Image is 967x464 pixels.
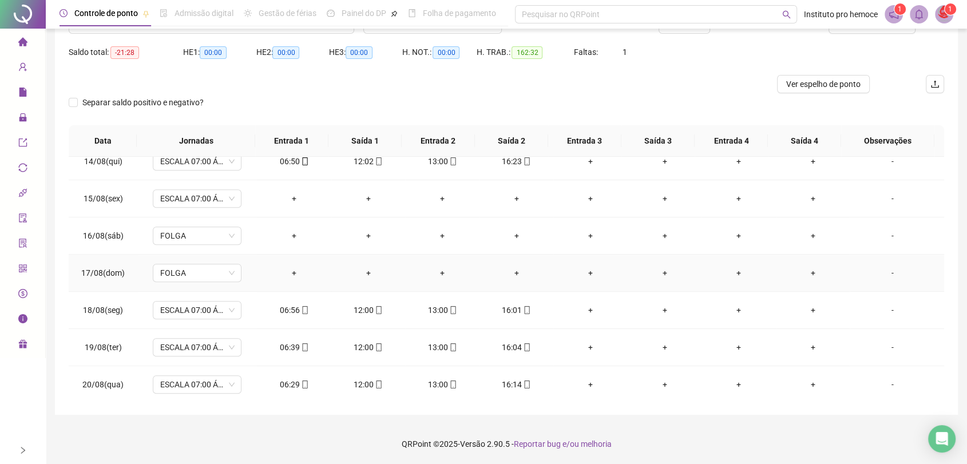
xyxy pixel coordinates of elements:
[259,9,316,18] span: Gestão de férias
[160,376,235,393] span: ESCALA 07:00 ÁS 16:00
[18,82,27,105] span: file
[782,10,791,19] span: search
[711,304,767,316] div: +
[489,267,545,279] div: +
[711,378,767,391] div: +
[327,9,335,17] span: dashboard
[300,306,309,314] span: mobile
[414,304,470,316] div: 13:00
[622,47,627,57] span: 1
[841,125,934,157] th: Observações
[81,268,125,277] span: 17/08(dom)
[859,341,926,354] div: -
[711,192,767,205] div: +
[18,208,27,231] span: audit
[414,378,470,391] div: 13:00
[408,9,416,17] span: book
[266,378,322,391] div: 06:29
[414,229,470,242] div: +
[340,192,397,205] div: +
[18,158,27,181] span: sync
[160,302,235,319] span: ESCALA 07:00 ÁS 16:00
[18,183,27,206] span: api
[859,155,926,168] div: -
[84,194,123,203] span: 15/08(sex)
[637,304,693,316] div: +
[512,46,542,59] span: 162:32
[562,192,619,205] div: +
[850,134,925,147] span: Observações
[637,229,693,242] div: +
[340,155,397,168] div: 12:02
[300,157,309,165] span: mobile
[266,229,322,242] div: +
[18,57,27,80] span: user-add
[414,341,470,354] div: 13:00
[82,380,124,389] span: 20/08(qua)
[637,378,693,391] div: +
[711,229,767,242] div: +
[423,20,432,29] span: to
[489,378,545,391] div: 16:14
[342,9,386,18] span: Painel do DP
[272,46,299,59] span: 00:00
[522,380,531,388] span: mobile
[859,229,926,242] div: -
[266,155,322,168] div: 06:50
[83,306,123,315] span: 18/08(seg)
[898,5,902,13] span: 1
[785,378,841,391] div: +
[374,157,383,165] span: mobile
[160,264,235,281] span: FOLGA
[522,343,531,351] span: mobile
[137,125,255,157] th: Jornadas
[562,341,619,354] div: +
[85,343,122,352] span: 19/08(ter)
[78,96,208,109] span: Separar saldo positivo e negativo?
[18,284,27,307] span: dollar
[46,424,967,464] footer: QRPoint © 2025 - 2.90.5 -
[18,108,27,130] span: lock
[889,9,899,19] span: notification
[785,267,841,279] div: +
[489,304,545,316] div: 16:01
[859,192,926,205] div: -
[914,9,924,19] span: bell
[340,378,397,391] div: 12:00
[489,229,545,242] div: +
[928,425,956,453] div: Open Intercom Messenger
[340,229,397,242] div: +
[562,155,619,168] div: +
[768,125,841,157] th: Saída 4
[785,341,841,354] div: +
[18,334,27,357] span: gift
[110,46,139,59] span: -21:28
[785,229,841,242] div: +
[160,190,235,207] span: ESCALA 07:00 ÁS 16:00
[562,378,619,391] div: +
[448,343,457,351] span: mobile
[514,439,612,449] span: Reportar bug e/ou melhoria
[346,46,372,59] span: 00:00
[448,157,457,165] span: mobile
[859,267,926,279] div: -
[414,155,470,168] div: 13:00
[18,309,27,332] span: info-circle
[859,304,926,316] div: -
[74,9,138,18] span: Controle de ponto
[948,5,952,13] span: 1
[562,304,619,316] div: +
[621,125,695,157] th: Saída 3
[448,380,457,388] span: mobile
[329,46,402,59] div: HE 3:
[522,157,531,165] span: mobile
[160,153,235,170] span: ESCALA 07:00 ÁS 16:00
[200,46,227,59] span: 00:00
[785,304,841,316] div: +
[548,125,621,157] th: Entrada 3
[19,446,27,454] span: right
[266,192,322,205] div: +
[448,306,457,314] span: mobile
[804,8,878,21] span: Instituto pro hemoce
[160,227,235,244] span: FOLGA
